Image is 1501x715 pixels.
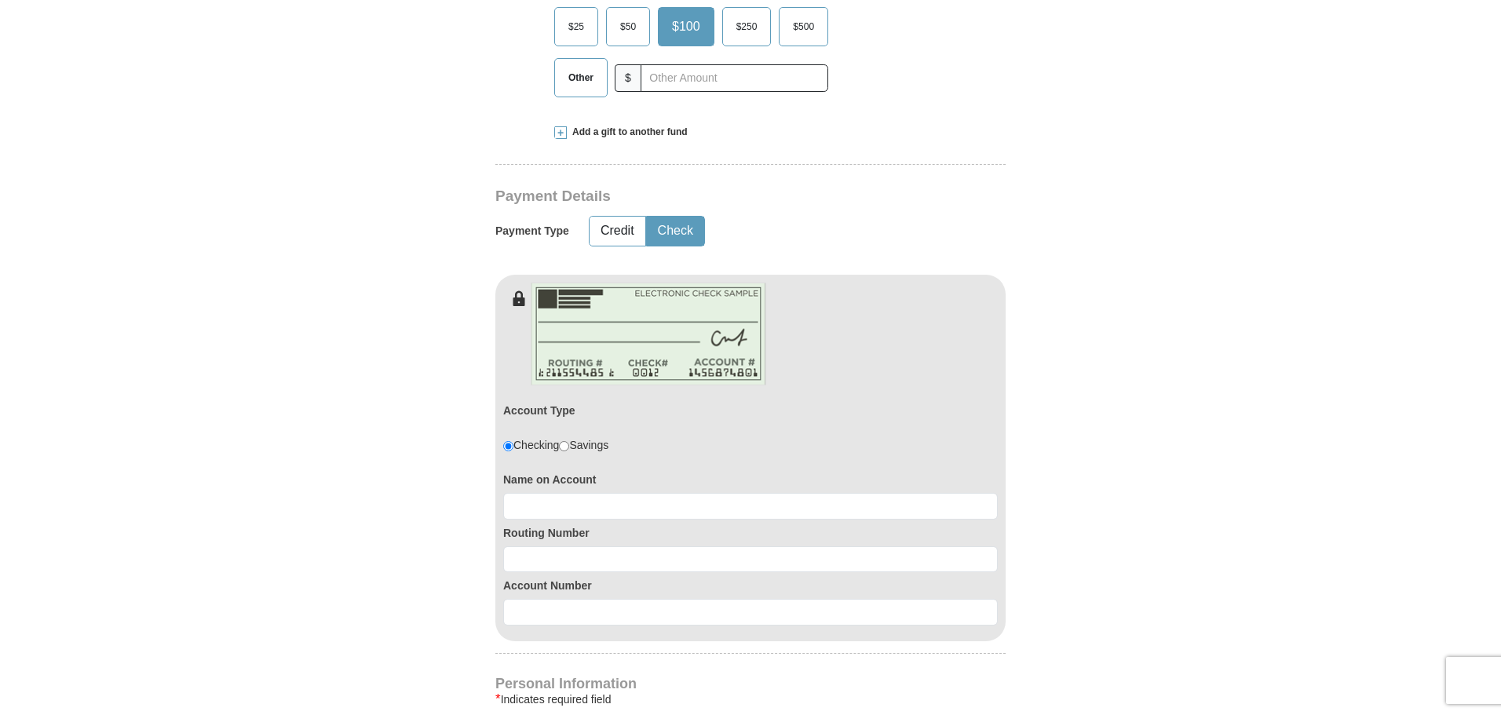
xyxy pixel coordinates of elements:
[664,15,708,38] span: $100
[503,437,608,453] div: Checking Savings
[641,64,828,92] input: Other Amount
[495,690,1006,709] div: Indicates required field
[729,15,765,38] span: $250
[785,15,822,38] span: $500
[590,217,645,246] button: Credit
[495,188,896,206] h3: Payment Details
[615,64,641,92] span: $
[503,403,575,418] label: Account Type
[567,126,688,139] span: Add a gift to another fund
[561,15,592,38] span: $25
[531,283,766,385] img: check-en.png
[561,66,601,89] span: Other
[503,578,998,593] label: Account Number
[503,525,998,541] label: Routing Number
[495,224,569,238] h5: Payment Type
[503,472,998,487] label: Name on Account
[647,217,704,246] button: Check
[495,677,1006,690] h4: Personal Information
[612,15,644,38] span: $50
